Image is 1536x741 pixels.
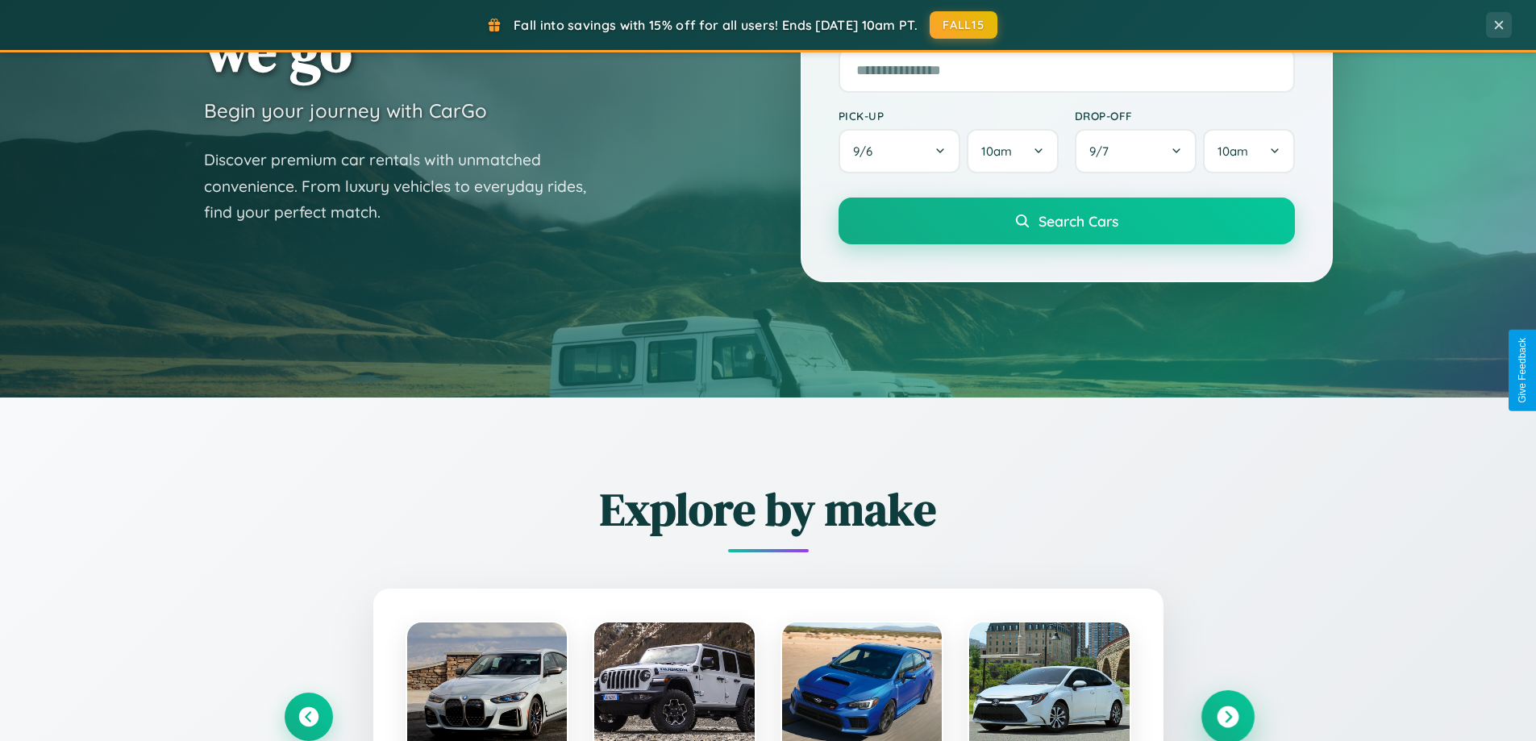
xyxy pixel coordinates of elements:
button: 9/6 [839,129,961,173]
span: 10am [1218,144,1248,159]
button: 10am [1203,129,1294,173]
span: Fall into savings with 15% off for all users! Ends [DATE] 10am PT. [514,17,918,33]
span: 9 / 7 [1089,144,1117,159]
span: Search Cars [1039,212,1118,230]
button: 9/7 [1075,129,1197,173]
h3: Begin your journey with CarGo [204,98,487,123]
label: Pick-up [839,109,1059,123]
h2: Explore by make [285,478,1252,540]
button: 10am [967,129,1058,173]
div: Give Feedback [1517,338,1528,403]
button: Search Cars [839,198,1295,244]
button: FALL15 [930,11,997,39]
span: 9 / 6 [853,144,880,159]
span: 10am [981,144,1012,159]
p: Discover premium car rentals with unmatched convenience. From luxury vehicles to everyday rides, ... [204,147,607,226]
label: Drop-off [1075,109,1295,123]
